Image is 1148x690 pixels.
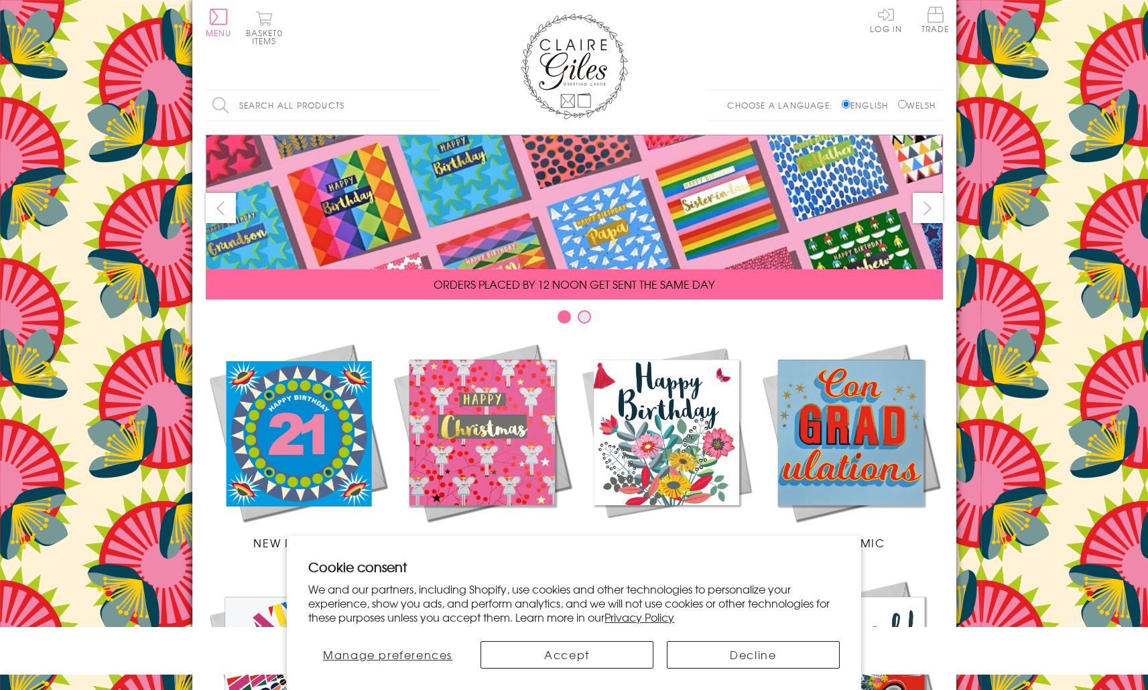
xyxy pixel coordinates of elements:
span: Christmas [448,535,516,551]
p: Choose a language: [727,99,839,111]
a: Academic [759,340,943,551]
a: Christmas [390,340,574,551]
input: Welsh [898,100,907,109]
label: English [842,99,895,111]
button: prev [206,193,236,223]
span: Manage preferences [323,646,452,663]
input: Search all products [206,90,440,121]
div: Carousel Pagination [206,309,943,330]
span: Menu [206,27,232,39]
button: Accept [481,641,653,669]
a: Privacy Policy [604,609,674,625]
button: Menu [206,9,232,37]
a: Birthdays [574,340,759,551]
h2: Cookie consent [308,557,840,576]
span: Birthdays [634,535,698,551]
span: Trade [921,7,950,33]
span: Academic [816,535,885,551]
input: English [842,100,850,109]
a: New Releases [206,340,390,551]
label: Welsh [898,99,936,111]
input: Search [427,90,440,121]
a: Trade [921,7,950,36]
button: Manage preferences [308,641,467,669]
p: We and our partners, including Shopify, use cookies and other technologies to personalize your ex... [308,582,840,624]
span: New Releases [253,535,341,551]
a: Log In [870,7,902,33]
button: next [913,193,943,223]
button: Carousel Page 1 (Current Slide) [558,310,571,324]
span: 0 items [252,27,283,47]
img: Claire Giles Greetings Cards [521,13,628,119]
button: Basket0 items [246,11,283,45]
button: Carousel Page 2 [578,310,591,324]
span: ORDERS PLACED BY 12 NOON GET SENT THE SAME DAY [434,276,714,292]
button: Decline [667,641,840,669]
